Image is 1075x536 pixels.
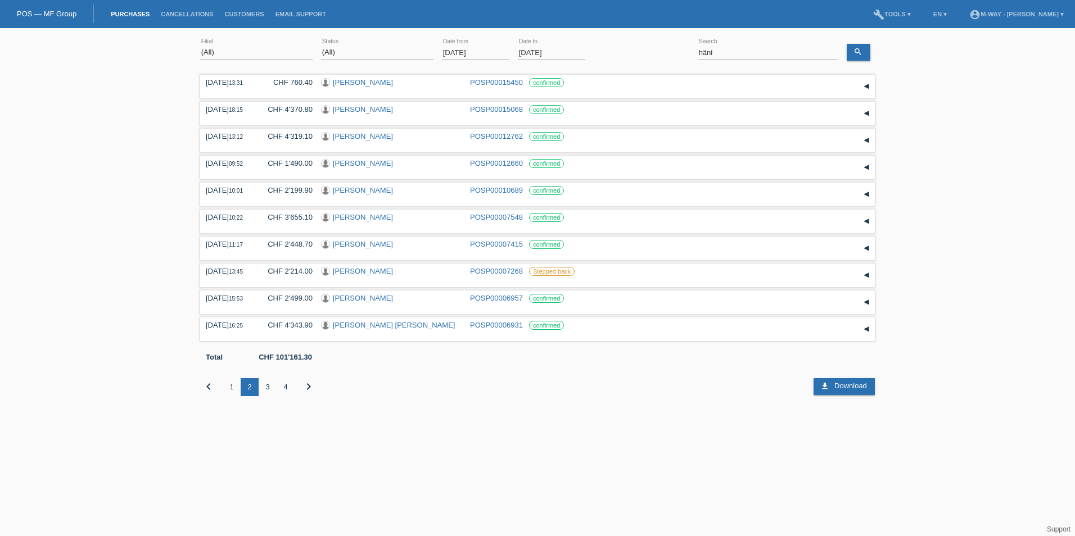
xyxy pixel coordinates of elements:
[259,105,313,113] div: CHF 4'370.80
[858,213,875,230] div: expand/collapse
[964,11,1069,17] a: account_circlem-way - [PERSON_NAME] ▾
[529,159,564,168] label: confirmed
[259,294,313,302] div: CHF 2'499.00
[470,213,523,221] a: POSP00007548
[814,378,874,395] a: download Download
[858,186,875,203] div: expand/collapse
[206,240,251,248] div: [DATE]
[529,213,564,222] label: confirmed
[241,378,259,396] div: 2
[229,322,243,329] span: 16:25
[470,78,523,87] a: POSP00015450
[873,9,884,20] i: build
[270,11,332,17] a: Email Support
[259,186,313,194] div: CHF 2'199.90
[853,47,862,56] i: search
[858,132,875,149] div: expand/collapse
[259,267,313,275] div: CHF 2'214.00
[223,378,241,396] div: 1
[529,132,564,141] label: confirmed
[847,44,870,61] a: search
[858,267,875,284] div: expand/collapse
[229,215,243,221] span: 10:22
[470,267,523,275] a: POSP00007268
[333,267,393,275] a: [PERSON_NAME]
[868,11,916,17] a: buildTools ▾
[259,159,313,167] div: CHF 1'490.00
[529,321,564,330] label: confirmed
[858,105,875,122] div: expand/collapse
[202,380,215,393] i: chevron_left
[229,269,243,275] span: 13:45
[333,132,393,140] a: [PERSON_NAME]
[229,296,243,302] span: 15:53
[529,267,575,276] label: Stepped back
[259,132,313,140] div: CHF 4'319.10
[969,9,981,20] i: account_circle
[470,321,523,329] a: POSP00006931
[470,186,523,194] a: POSP00010689
[259,240,313,248] div: CHF 2'448.70
[333,321,455,329] a: [PERSON_NAME] [PERSON_NAME]
[333,294,393,302] a: [PERSON_NAME]
[1047,525,1071,533] a: Support
[529,294,564,303] label: confirmed
[206,294,251,302] div: [DATE]
[206,267,251,275] div: [DATE]
[206,78,251,87] div: [DATE]
[529,240,564,249] label: confirmed
[529,105,564,114] label: confirmed
[470,132,523,140] a: POSP00012762
[834,381,867,390] span: Download
[470,240,523,248] a: POSP00007415
[820,381,829,390] i: download
[219,11,270,17] a: Customers
[105,11,155,17] a: Purchases
[206,186,251,194] div: [DATE]
[206,213,251,221] div: [DATE]
[333,78,393,87] a: [PERSON_NAME]
[229,134,243,140] span: 13:12
[333,240,393,248] a: [PERSON_NAME]
[928,11,952,17] a: EN ▾
[858,294,875,311] div: expand/collapse
[470,294,523,302] a: POSP00006957
[206,353,223,361] b: Total
[333,159,393,167] a: [PERSON_NAME]
[277,378,295,396] div: 4
[206,321,251,329] div: [DATE]
[229,161,243,167] span: 09:52
[858,240,875,257] div: expand/collapse
[17,10,76,18] a: POS — MF Group
[206,132,251,140] div: [DATE]
[229,242,243,248] span: 11:17
[229,188,243,194] span: 10:01
[333,213,393,221] a: [PERSON_NAME]
[206,159,251,167] div: [DATE]
[259,213,313,221] div: CHF 3'655.10
[259,321,313,329] div: CHF 4'343.90
[259,378,277,396] div: 3
[302,380,315,393] i: chevron_right
[206,105,251,113] div: [DATE]
[229,107,243,113] span: 18:15
[858,78,875,95] div: expand/collapse
[155,11,219,17] a: Cancellations
[333,105,393,113] a: [PERSON_NAME]
[229,80,243,86] span: 13:31
[529,186,564,195] label: confirmed
[858,321,875,338] div: expand/collapse
[529,78,564,87] label: confirmed
[858,159,875,176] div: expand/collapse
[470,159,523,167] a: POSP00012660
[259,353,312,361] b: CHF 101'161.30
[470,105,523,113] a: POSP00015068
[333,186,393,194] a: [PERSON_NAME]
[259,78,313,87] div: CHF 760.40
